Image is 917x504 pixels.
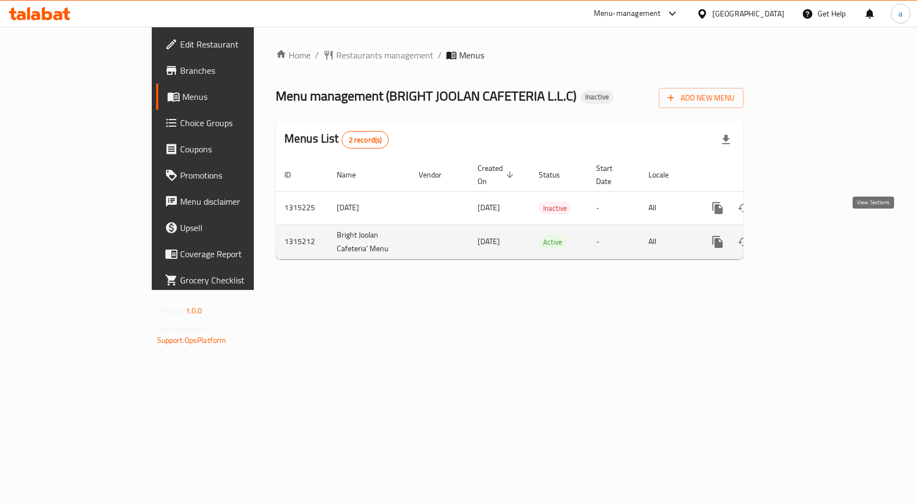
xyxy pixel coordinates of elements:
[587,191,640,224] td: -
[539,202,571,215] span: Inactive
[180,38,296,51] span: Edit Restaurant
[180,169,296,182] span: Promotions
[156,267,305,293] a: Grocery Checklist
[337,168,370,181] span: Name
[596,162,627,188] span: Start Date
[640,191,696,224] td: All
[276,158,818,259] table: enhanced table
[712,8,784,20] div: [GEOGRAPHIC_DATA]
[705,229,731,255] button: more
[180,195,296,208] span: Menu disclaimer
[156,215,305,241] a: Upsell
[594,7,661,20] div: Menu-management
[731,229,757,255] button: Change Status
[157,333,227,347] a: Support.OpsPlatform
[438,49,442,62] li: /
[180,221,296,234] span: Upsell
[705,195,731,221] button: more
[156,57,305,84] a: Branches
[182,90,296,103] span: Menus
[328,224,410,259] td: Bright Joolan Cafeteria' Menu
[156,188,305,215] a: Menu disclaimer
[539,236,567,248] span: Active
[731,195,757,221] button: Change Status
[336,49,433,62] span: Restaurants management
[539,168,574,181] span: Status
[659,88,743,108] button: Add New Menu
[478,162,517,188] span: Created On
[419,168,456,181] span: Vendor
[696,158,818,192] th: Actions
[342,131,389,149] div: Total records count
[668,91,735,105] span: Add New Menu
[587,224,640,259] td: -
[315,49,319,62] li: /
[156,162,305,188] a: Promotions
[156,136,305,162] a: Coupons
[180,143,296,156] span: Coupons
[157,322,207,336] span: Get support on:
[478,200,500,215] span: [DATE]
[328,191,410,224] td: [DATE]
[713,127,739,153] div: Export file
[898,8,902,20] span: a
[323,49,433,62] a: Restaurants management
[186,304,203,318] span: 1.0.0
[284,168,305,181] span: ID
[180,116,296,129] span: Choice Groups
[180,274,296,287] span: Grocery Checklist
[459,49,484,62] span: Menus
[156,31,305,57] a: Edit Restaurant
[342,135,389,145] span: 2 record(s)
[157,304,184,318] span: Version:
[156,241,305,267] a: Coverage Report
[180,64,296,77] span: Branches
[284,131,389,149] h2: Menus List
[156,110,305,136] a: Choice Groups
[640,224,696,259] td: All
[276,84,576,108] span: Menu management ( BRIGHT JOOLAN CAFETERIA L.L.C )
[581,91,614,104] div: Inactive
[180,247,296,260] span: Coverage Report
[156,84,305,110] a: Menus
[276,49,743,62] nav: breadcrumb
[648,168,683,181] span: Locale
[539,235,567,248] div: Active
[581,92,614,102] span: Inactive
[478,234,500,248] span: [DATE]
